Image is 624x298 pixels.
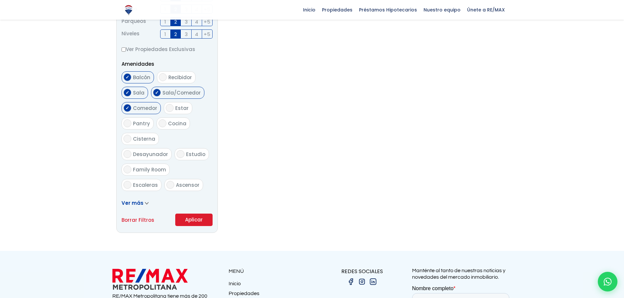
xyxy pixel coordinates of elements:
span: Balcón [133,74,150,81]
p: REDES SOCIALES [312,267,412,275]
span: 4 [195,30,198,38]
span: Sala/Comedor [162,89,201,96]
input: Balcón [123,73,131,81]
span: Propiedades [319,5,356,15]
input: Cisterna [123,135,131,143]
p: Manténte al tanto de nuestras noticias y novedades del mercado inmobiliario. [412,267,512,280]
span: 3 [185,18,188,26]
input: Estar [166,104,174,112]
span: Comedor [133,105,157,112]
span: Sala [133,89,144,96]
span: 1 [164,30,166,38]
span: Préstamos Hipotecarios [356,5,420,15]
span: 3 [185,30,188,38]
span: Nuestro equipo [420,5,464,15]
input: Sala [123,89,131,96]
input: Cocina [159,119,166,127]
img: linkedin.png [369,278,377,286]
span: Únete a RE/MAX [464,5,508,15]
span: Escaleras [133,182,158,188]
span: Estar [175,105,189,112]
img: Logo de REMAX [123,4,134,16]
img: facebook.png [347,278,355,286]
input: Sala/Comedor [153,89,161,96]
input: Estudio [177,150,184,158]
span: Estudio [186,151,205,158]
img: remax metropolitana logo [112,267,188,291]
label: Ver Propiedades Exclusivas [122,45,213,53]
img: instagram.png [358,278,366,286]
input: Comedor [123,104,131,112]
span: Recibidor [168,74,192,81]
a: Ver más [122,200,149,206]
span: 2 [174,30,177,38]
span: 2 [174,18,177,26]
span: Parqueos [122,17,146,26]
button: Aplicar [175,214,213,226]
span: Inicio [300,5,319,15]
span: Cisterna [133,135,155,142]
span: Family Room [133,166,166,173]
a: Borrar Filtros [122,216,154,224]
span: Pantry [133,120,150,127]
input: Ascensor [166,181,174,189]
a: Inicio [229,280,312,290]
span: 4 [195,18,198,26]
span: 1 [164,18,166,26]
span: +5 [204,30,210,38]
input: Recibidor [159,73,167,81]
span: Ascensor [176,182,199,188]
span: Desayunador [133,151,168,158]
p: Amenidades [122,60,213,68]
p: MENÚ [229,267,312,275]
span: Cocina [168,120,186,127]
span: +5 [204,18,210,26]
span: Niveles [122,29,140,39]
input: Family Room [123,166,131,173]
input: Escaleras [123,181,131,189]
input: Desayunador [123,150,131,158]
input: Pantry [123,119,131,127]
span: Ver más [122,200,143,206]
input: Ver Propiedades Exclusivas [122,47,126,52]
